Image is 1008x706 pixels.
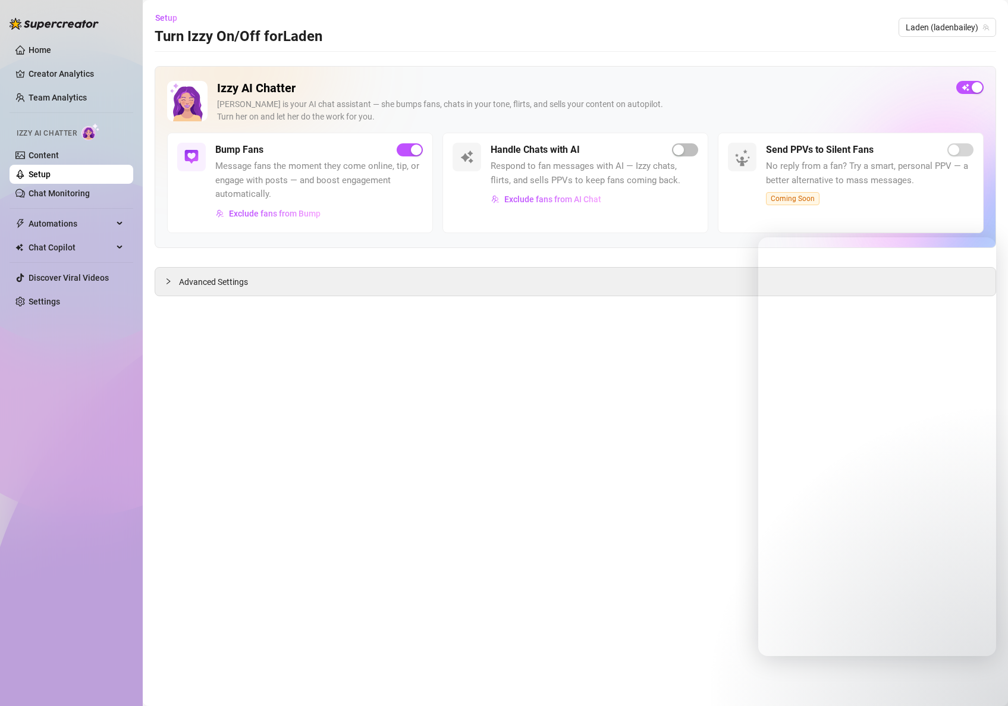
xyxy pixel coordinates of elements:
[491,143,580,157] h5: Handle Chats with AI
[216,209,224,218] img: svg%3e
[906,18,989,36] span: Laden (ladenbailey)
[491,195,500,203] img: svg%3e
[491,190,602,209] button: Exclude fans from AI Chat
[215,159,423,202] span: Message fans the moment they come online, tip, or engage with posts — and boost engagement automa...
[766,159,974,187] span: No reply from a fan? Try a smart, personal PPV — a better alternative to mass messages.
[460,150,474,164] img: svg%3e
[15,219,25,228] span: thunderbolt
[766,192,819,205] span: Coming Soon
[29,214,113,233] span: Automations
[229,209,321,218] span: Exclude fans from Bump
[17,128,77,139] span: Izzy AI Chatter
[184,150,199,164] img: svg%3e
[982,24,990,31] span: team
[29,170,51,179] a: Setup
[734,149,753,168] img: silent-fans-ppv-o-N6Mmdf.svg
[29,238,113,257] span: Chat Copilot
[165,278,172,285] span: collapsed
[215,143,263,157] h5: Bump Fans
[766,143,874,157] h5: Send PPVs to Silent Fans
[491,159,698,187] span: Respond to fan messages with AI — Izzy chats, flirts, and sells PPVs to keep fans coming back.
[155,13,177,23] span: Setup
[29,273,109,283] a: Discover Viral Videos
[29,297,60,306] a: Settings
[81,123,100,140] img: AI Chatter
[155,8,187,27] button: Setup
[217,98,947,123] div: [PERSON_NAME] is your AI chat assistant — she bumps fans, chats in your tone, flirts, and sells y...
[155,27,322,46] h3: Turn Izzy On/Off for Laden
[29,64,124,83] a: Creator Analytics
[504,194,601,204] span: Exclude fans from AI Chat
[968,666,996,694] iframe: Intercom live chat
[217,81,947,96] h2: Izzy AI Chatter
[10,18,99,30] img: logo-BBDzfeDw.svg
[29,150,59,160] a: Content
[165,275,179,288] div: collapsed
[29,189,90,198] a: Chat Monitoring
[179,275,248,288] span: Advanced Settings
[29,93,87,102] a: Team Analytics
[167,81,208,121] img: Izzy AI Chatter
[758,237,996,656] iframe: Intercom live chat
[215,204,321,223] button: Exclude fans from Bump
[15,243,23,252] img: Chat Copilot
[29,45,51,55] a: Home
